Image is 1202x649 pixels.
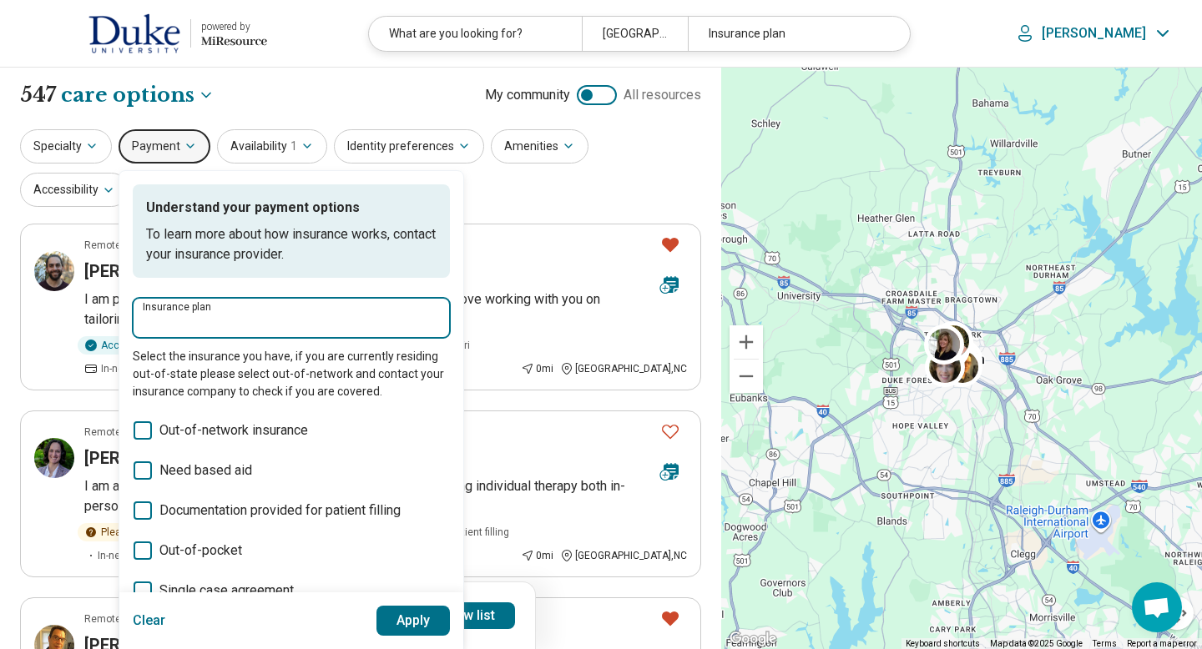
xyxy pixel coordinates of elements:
p: Remote or In-person [84,238,178,253]
p: To learn more about how insurance works, contact your insurance provider. [146,224,437,264]
a: View list [424,602,515,629]
img: Duke University [88,13,180,53]
span: Single case agreement [159,581,294,601]
button: Favorite [654,228,687,262]
button: Zoom out [730,360,763,393]
span: Map data ©2025 Google [990,639,1083,648]
button: Favorite [654,601,687,636]
span: Out-of-pocket [159,541,242,561]
button: Availability1 [217,129,327,164]
span: In-network insurance [101,361,198,376]
div: [GEOGRAPHIC_DATA] , NC [560,361,687,376]
span: All resources [624,85,701,105]
p: Understand your payment options [146,198,437,218]
a: Terms (opens in new tab) [1093,639,1117,648]
div: Accepting clients [78,336,192,355]
p: Remote or In-person [84,425,178,440]
button: Care options [61,81,215,109]
button: Identity preferences [334,129,484,164]
div: [GEOGRAPHIC_DATA] , NC [560,548,687,563]
button: Accessibility [20,173,129,207]
span: Documentation provided for patient filling [159,501,401,521]
button: Apply [376,606,451,636]
p: I am passionate about mindfulness-based treatment and would love working with you on tailoring a ... [84,289,687,330]
label: Insurance plan [143,302,440,312]
div: Please inquire [78,523,177,541]
div: Insurance plan [688,17,900,51]
span: care options [61,81,194,109]
div: 0 mi [521,361,553,376]
h3: [PERSON_NAME] [84,446,215,470]
button: Specialty [20,129,112,164]
div: [GEOGRAPHIC_DATA], [GEOGRAPHIC_DATA] [582,17,688,51]
button: Payment [119,129,210,164]
div: What are you looking for? [369,17,581,51]
p: Select the insurance you have, if you are currently residing out-of-state please select out-of-ne... [133,348,450,400]
span: In-network insurance [98,548,194,563]
span: 1 [290,138,297,155]
button: Zoom in [730,325,763,359]
div: Open chat [1132,582,1182,632]
a: Report a map error [1127,639,1197,648]
span: Out-of-network insurance [159,420,308,440]
button: Amenities [491,129,588,164]
p: [PERSON_NAME] [1042,25,1146,42]
p: Remote or In-person [84,611,178,626]
h1: 547 [20,81,215,109]
div: 0 mi [521,548,553,563]
h3: [PERSON_NAME] [84,259,215,283]
span: My community [485,85,570,105]
button: Clear [133,606,166,636]
a: Duke Universitypowered by [27,13,267,53]
button: Favorite [654,415,687,449]
span: Need based aid [159,460,252,480]
div: powered by [201,19,267,34]
p: I am a licensed [MEDICAL_DATA] in [GEOGRAPHIC_DATA] offering individual therapy both in-person an... [84,476,687,516]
